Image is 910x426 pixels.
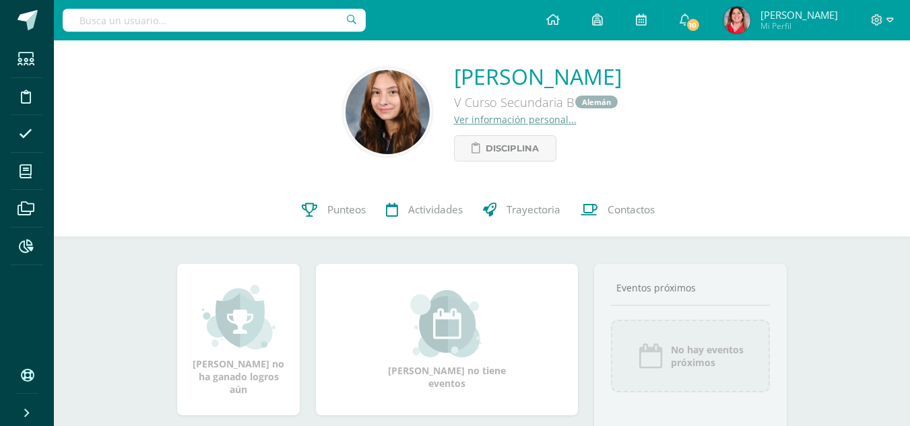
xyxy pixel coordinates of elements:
[408,203,463,217] span: Actividades
[202,283,275,351] img: achievement_small.png
[760,8,838,22] span: [PERSON_NAME]
[454,91,622,113] div: V Curso Secundaria B
[454,62,622,91] a: [PERSON_NAME]
[611,281,770,294] div: Eventos próximos
[327,203,366,217] span: Punteos
[571,183,665,237] a: Contactos
[637,343,664,369] img: event_icon.png
[63,9,366,32] input: Busca un usuario...
[292,183,376,237] a: Punteos
[410,290,484,357] img: event_small.png
[760,20,838,32] span: Mi Perfil
[454,135,556,162] a: Disciplina
[671,343,744,369] span: No hay eventos próximos
[723,7,750,34] img: 1f42d0250f0c2d94fd93832b9b2e1ee8.png
[191,283,286,396] div: [PERSON_NAME] no ha ganado logros aún
[575,96,618,108] a: Alemán
[507,203,560,217] span: Trayectoria
[454,113,577,126] a: Ver información personal...
[473,183,571,237] a: Trayectoria
[608,203,655,217] span: Contactos
[380,290,515,390] div: [PERSON_NAME] no tiene eventos
[376,183,473,237] a: Actividades
[685,17,700,32] span: 10
[346,70,430,154] img: 1495f921d71753bd55501d3c9e39da43.png
[486,136,539,161] span: Disciplina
